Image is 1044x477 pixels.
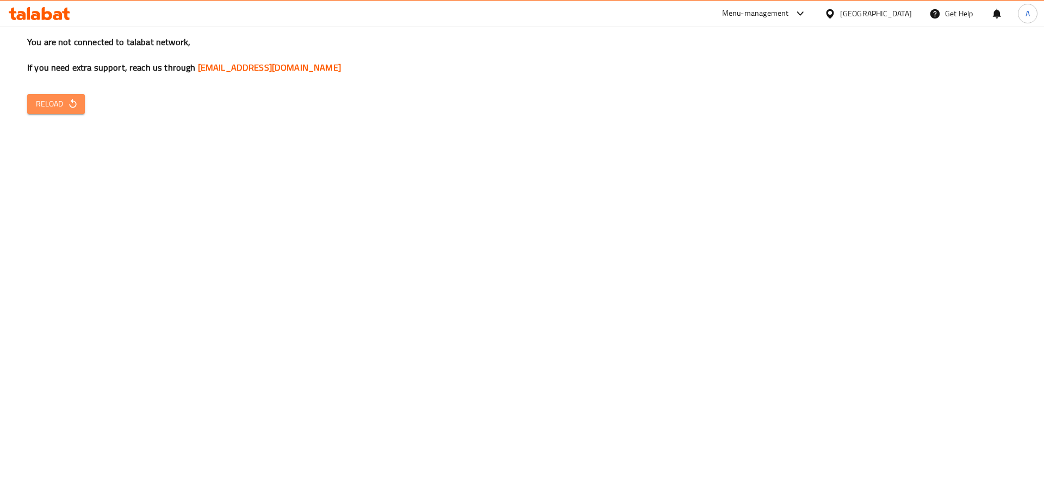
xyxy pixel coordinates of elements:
[1026,8,1030,20] span: A
[27,36,1017,74] h3: You are not connected to talabat network, If you need extra support, reach us through
[198,59,341,76] a: [EMAIL_ADDRESS][DOMAIN_NAME]
[722,7,789,20] div: Menu-management
[36,97,76,111] span: Reload
[27,94,85,114] button: Reload
[840,8,912,20] div: [GEOGRAPHIC_DATA]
